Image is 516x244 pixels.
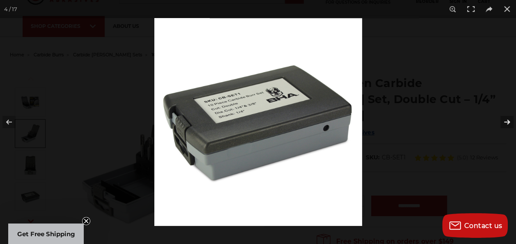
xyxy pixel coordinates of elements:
button: Next (arrow right) [487,101,516,143]
div: Get Free ShippingClose teaser [8,223,84,244]
button: Contact us [442,213,508,238]
button: Close teaser [82,217,90,225]
img: CB-SET1-Carbide-Burr-double-cut-10pcs-case__25204.1646257949.jpg [154,18,362,226]
span: Contact us [464,222,502,230]
span: Get Free Shipping [17,230,75,238]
